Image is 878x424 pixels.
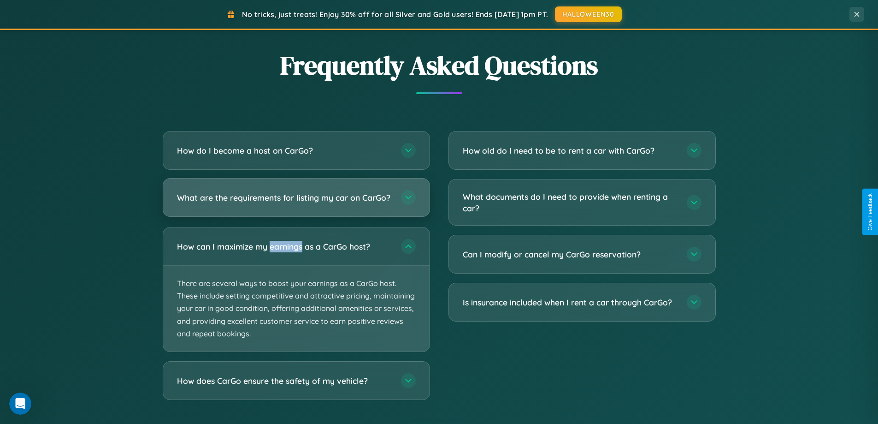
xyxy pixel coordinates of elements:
h3: How old do I need to be to rent a car with CarGo? [463,145,678,156]
div: Give Feedback [867,193,873,231]
h3: What are the requirements for listing my car on CarGo? [177,192,392,203]
h3: What documents do I need to provide when renting a car? [463,191,678,214]
button: HALLOWEEN30 [555,6,622,22]
h3: How can I maximize my earnings as a CarGo host? [177,241,392,252]
iframe: Intercom live chat [9,393,31,415]
h2: Frequently Asked Questions [163,48,716,83]
p: There are several ways to boost your earnings as a CarGo host. These include setting competitive ... [163,266,430,352]
h3: Can I modify or cancel my CarGo reservation? [463,249,678,260]
h3: How do I become a host on CarGo? [177,145,392,156]
span: No tricks, just treats! Enjoy 30% off for all Silver and Gold users! Ends [DATE] 1pm PT. [242,10,548,19]
h3: Is insurance included when I rent a car through CarGo? [463,297,678,308]
h3: How does CarGo ensure the safety of my vehicle? [177,375,392,387]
